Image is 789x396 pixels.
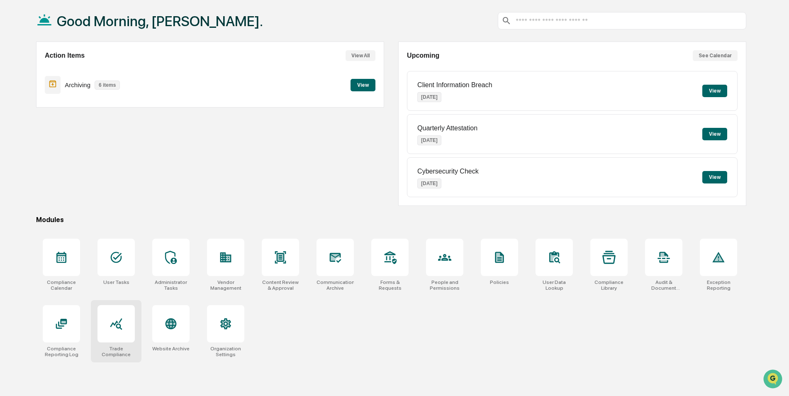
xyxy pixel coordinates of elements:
[5,101,57,116] a: 🖐️Preclearance
[351,79,375,91] button: View
[207,279,244,291] div: Vendor Management
[317,279,354,291] div: Communications Archive
[693,50,738,61] button: See Calendar
[8,121,15,128] div: 🔎
[141,66,151,76] button: Start new chat
[152,346,190,352] div: Website Archive
[152,279,190,291] div: Administrator Tasks
[5,117,56,132] a: 🔎Data Lookup
[68,105,103,113] span: Attestations
[490,279,509,285] div: Policies
[43,279,80,291] div: Compliance Calendar
[417,125,477,132] p: Quarterly Attestation
[95,81,120,90] p: 6 items
[702,128,727,140] button: View
[536,279,573,291] div: User Data Lookup
[17,120,52,129] span: Data Lookup
[702,85,727,97] button: View
[207,346,244,357] div: Organization Settings
[346,50,375,61] button: View All
[417,168,479,175] p: Cybersecurity Check
[590,279,628,291] div: Compliance Library
[700,279,737,291] div: Exception Reporting
[65,81,90,88] p: Archiving
[262,279,299,291] div: Content Review & Approval
[28,72,105,78] div: We're available if you need us!
[8,17,151,31] p: How can we help?
[417,81,492,89] p: Client Information Breach
[45,52,85,59] h2: Action Items
[8,105,15,112] div: 🖐️
[28,64,136,72] div: Start new chat
[417,92,441,102] p: [DATE]
[103,279,129,285] div: User Tasks
[17,105,54,113] span: Preclearance
[83,141,100,147] span: Pylon
[8,64,23,78] img: 1746055101610-c473b297-6a78-478c-a979-82029cc54cd1
[57,101,106,116] a: 🗄️Attestations
[417,178,441,188] p: [DATE]
[417,135,441,145] p: [DATE]
[762,369,785,391] iframe: Open customer support
[351,81,375,88] a: View
[58,140,100,147] a: Powered byPylon
[371,279,409,291] div: Forms & Requests
[407,52,439,59] h2: Upcoming
[43,346,80,357] div: Compliance Reporting Log
[57,13,263,29] h1: Good Morning, [PERSON_NAME].
[36,216,746,224] div: Modules
[97,346,135,357] div: Trade Compliance
[702,171,727,183] button: View
[426,279,463,291] div: People and Permissions
[645,279,682,291] div: Audit & Document Logs
[60,105,67,112] div: 🗄️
